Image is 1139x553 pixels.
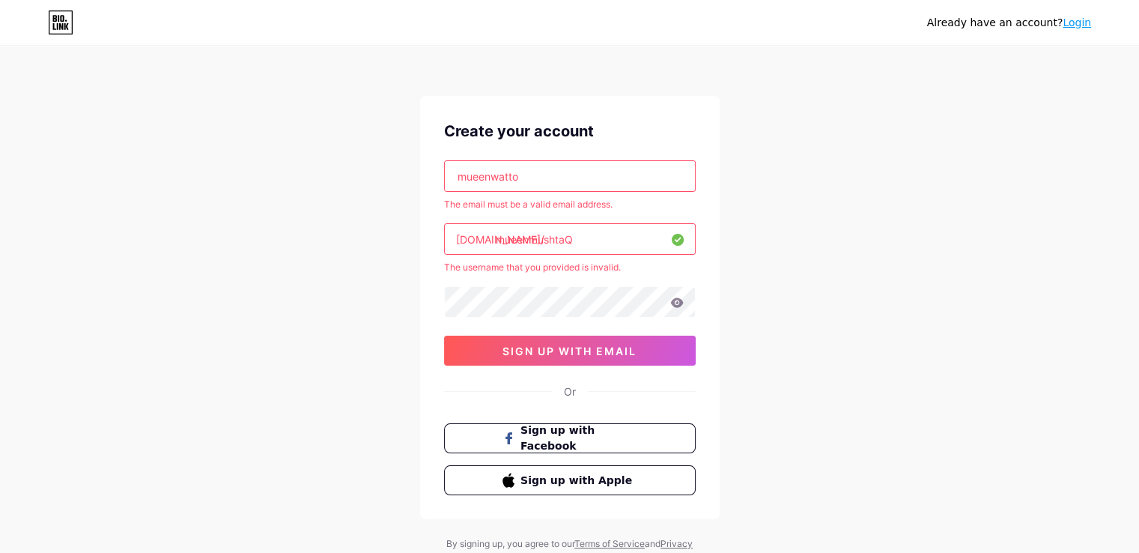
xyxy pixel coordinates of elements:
[927,15,1091,31] div: Already have an account?
[444,198,696,211] div: The email must be a valid email address.
[564,384,576,399] div: Or
[520,473,637,489] span: Sign up with Apple
[444,336,696,366] button: sign up with email
[502,345,637,357] span: sign up with email
[1063,16,1091,28] a: Login
[445,161,695,191] input: Email
[444,120,696,142] div: Create your account
[444,261,696,274] div: The username that you provided is invalid.
[520,423,637,454] span: Sign up with Facebook
[456,232,544,247] div: [DOMAIN_NAME]/
[574,538,645,549] a: Terms of Service
[444,423,696,453] button: Sign up with Facebook
[445,224,695,254] input: username
[444,465,696,495] button: Sign up with Apple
